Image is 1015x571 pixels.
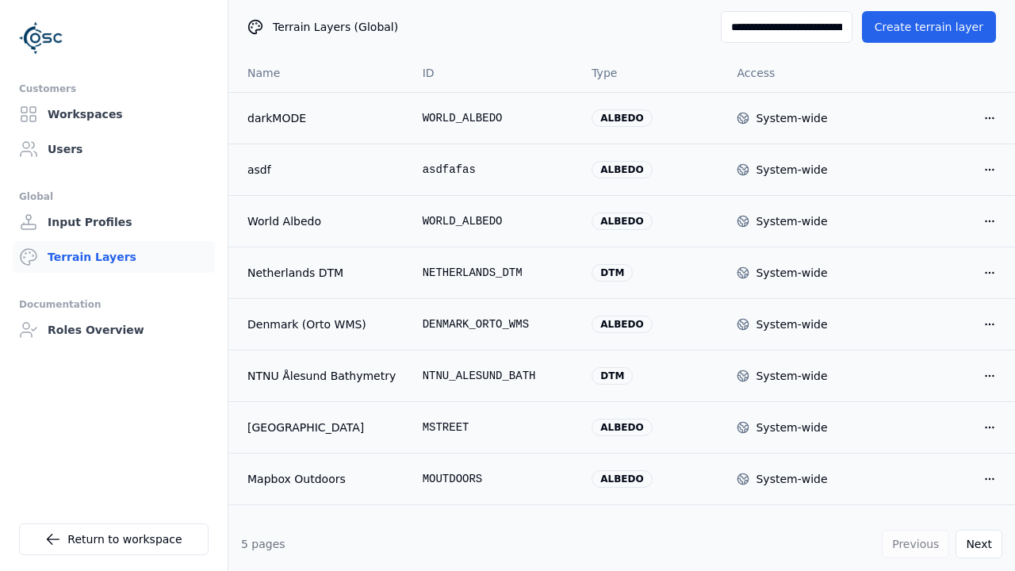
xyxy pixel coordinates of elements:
[756,110,827,126] div: System-wide
[13,241,215,273] a: Terrain Layers
[592,109,652,127] div: albedo
[19,295,209,314] div: Documentation
[423,471,567,487] div: MOUTDOORS
[862,11,996,43] button: Create terrain layer
[592,264,633,282] div: dtm
[592,367,633,385] div: dtm
[756,213,827,229] div: System-wide
[756,368,827,384] div: System-wide
[756,471,827,487] div: System-wide
[247,110,397,126] a: darkMODE
[956,530,1002,558] button: Next
[423,368,567,384] div: NTNU_ALESUND_BATH
[13,206,215,238] a: Input Profiles
[247,420,397,435] a: [GEOGRAPHIC_DATA]
[273,19,398,35] span: Terrain Layers (Global)
[13,314,215,346] a: Roles Overview
[592,213,652,230] div: albedo
[423,110,567,126] div: WORLD_ALBEDO
[592,419,652,436] div: albedo
[19,523,209,555] a: Return to workspace
[13,133,215,165] a: Users
[592,316,652,333] div: albedo
[247,471,397,487] a: Mapbox Outdoors
[423,213,567,229] div: WORLD_ALBEDO
[756,265,827,281] div: System-wide
[592,161,652,178] div: albedo
[592,470,652,488] div: albedo
[247,213,397,229] a: World Albedo
[247,162,397,178] a: asdf
[19,16,63,60] img: Logo
[228,54,410,92] th: Name
[13,98,215,130] a: Workspaces
[724,54,869,92] th: Access
[756,162,827,178] div: System-wide
[241,538,285,550] span: 5 pages
[247,316,397,332] a: Denmark (Orto WMS)
[423,420,567,435] div: MSTREET
[423,162,567,178] div: asdfafas
[19,79,209,98] div: Customers
[423,265,567,281] div: NETHERLANDS_DTM
[756,420,827,435] div: System-wide
[423,316,567,332] div: DENMARK_ORTO_WMS
[19,187,209,206] div: Global
[410,54,580,92] th: ID
[247,265,397,281] a: Netherlands DTM
[579,54,724,92] th: Type
[756,316,827,332] div: System-wide
[247,368,397,384] a: NTNU Ålesund Bathymetry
